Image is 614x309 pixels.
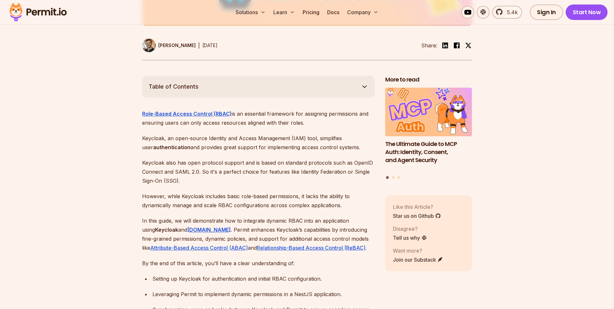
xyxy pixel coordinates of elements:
a: Pricing [300,6,322,19]
img: twitter [465,42,472,49]
img: Permit logo [6,1,70,23]
div: Setting up Keycloak for authentication and initial RBAC configuration. [152,274,375,283]
p: In this guide, we will demonstrate how to integrate dynamic RBAC into an application using and . ... [142,216,375,252]
strong: Keycloak [155,227,178,233]
img: The Ultimate Guide to MCP Auth: Identity, Consent, and Agent Security [385,88,472,137]
button: Solutions [233,6,268,19]
p: However, while Keycloak includes basic role-based permissions, it lacks the ability to dynamicall... [142,192,375,210]
time: [DATE] [202,43,218,48]
a: Attribute-Based Access Control (ABAC) [150,245,248,251]
button: Table of Contents [142,76,375,98]
span: 5.4k [503,8,518,16]
button: Go to slide 1 [386,176,389,179]
a: Relationship-Based Access Control (ReBAC) [257,245,365,251]
button: Learn [271,6,297,19]
a: Sign In [530,5,563,20]
p: Keycloak also has open protocol support and is based on standard protocols such as OpenID Connect... [142,158,375,185]
p: [PERSON_NAME] [158,42,196,49]
button: Go to slide 3 [397,176,400,179]
p: By the end of this article, you’ll have a clear understanding of: [142,259,375,268]
li: Share: [421,42,437,49]
button: Go to slide 2 [392,176,395,179]
span: Table of Contents [149,82,199,91]
p: Disagree? [393,225,427,233]
div: | [198,42,200,49]
img: linkedin [441,42,449,49]
p: Want more? [393,247,443,255]
p: Keycloak, an open-source Identity and Access Management (IAM) tool, simplifies user and provides ... [142,134,375,152]
h3: The Ultimate Guide to MCP Auth: Identity, Consent, and Agent Security [385,140,472,164]
p: is an essential framework for assigning permissions and ensuring users can only access resources ... [142,109,375,127]
a: Docs [325,6,342,19]
button: Company [345,6,381,19]
a: The Ultimate Guide to MCP Auth: Identity, Consent, and Agent SecurityThe Ultimate Guide to MCP Au... [385,88,472,172]
p: Like this Article? [393,203,441,211]
li: 1 of 3 [385,88,472,172]
a: Tell us why [393,234,427,242]
a: Role-Based Access Control (RBAC) [142,111,232,117]
a: [DOMAIN_NAME] [187,227,231,233]
a: Star us on Github [393,212,441,220]
img: Daniel Bass [142,39,156,52]
img: facebook [453,42,461,49]
strong: authentication [153,144,190,150]
h2: More to read [385,76,472,84]
a: Join our Substack [393,256,443,264]
div: Posts [385,88,472,180]
a: Start Now [566,5,608,20]
a: [PERSON_NAME] [142,39,196,52]
div: Leveraging Permit to implement dynamic permissions in a NestJS application. [152,290,375,299]
a: 5.4k [492,6,522,19]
